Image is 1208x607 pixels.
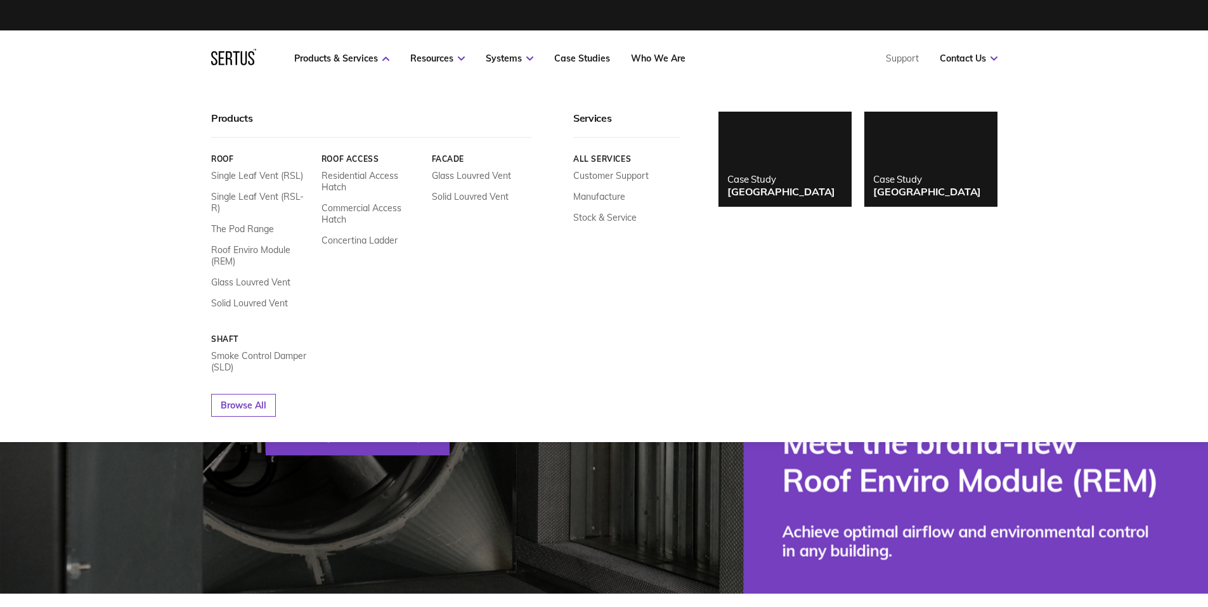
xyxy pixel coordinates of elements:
a: Customer Support [573,170,649,181]
a: Glass Louvred Vent [431,170,510,181]
a: Stock & Service [573,212,637,223]
div: Case Study [727,173,835,185]
a: Contact Us [940,53,997,64]
a: Roof Enviro Module (REM) [211,244,312,267]
a: Shaft [211,334,312,344]
a: Smoke Control Damper (SLD) [211,350,312,373]
a: Browse All [211,394,276,417]
a: Glass Louvred Vent [211,277,290,288]
a: Roof Access [321,154,422,164]
a: The Pod Range [211,223,274,235]
a: Residential Access Hatch [321,170,422,193]
div: [GEOGRAPHIC_DATA] [873,185,981,198]
a: Concertina Ladder [321,235,397,246]
a: Case Study[GEOGRAPHIC_DATA] [864,112,997,207]
a: Manufacture [573,191,625,202]
a: Products & Services [294,53,389,64]
a: Support [886,53,919,64]
div: [GEOGRAPHIC_DATA] [727,185,835,198]
a: Systems [486,53,533,64]
div: Case Study [873,173,981,185]
a: Case Study[GEOGRAPHIC_DATA] [718,112,852,207]
a: Resources [410,53,465,64]
a: Solid Louvred Vent [431,191,508,202]
a: Case Studies [554,53,610,64]
a: Who We Are [631,53,685,64]
div: Services [573,112,680,138]
a: Roof [211,154,312,164]
a: Commercial Access Hatch [321,202,422,225]
a: Facade [431,154,532,164]
a: Single Leaf Vent (RSL-R) [211,191,312,214]
a: Single Leaf Vent (RSL) [211,170,303,181]
a: All services [573,154,680,164]
a: Solid Louvred Vent [211,297,288,309]
div: Products [211,112,532,138]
